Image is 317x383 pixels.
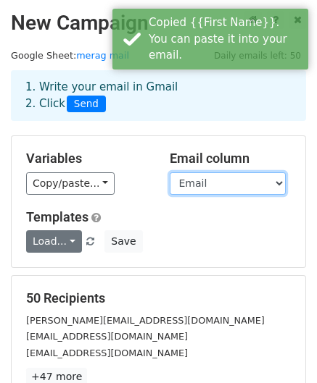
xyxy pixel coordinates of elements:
a: Copy/paste... [26,172,115,195]
div: Copied {{First Name}}. You can paste it into your email. [149,14,302,64]
h5: 50 Recipients [26,290,291,306]
a: merag mail [76,50,129,61]
a: Load... [26,230,82,253]
small: Google Sheet: [11,50,129,61]
button: Save [104,230,142,253]
iframe: Chat Widget [244,313,317,383]
span: Send [67,96,106,113]
div: 1. Write your email in Gmail 2. Click [15,79,302,112]
h5: Variables [26,151,148,167]
small: [PERSON_NAME][EMAIL_ADDRESS][DOMAIN_NAME] [26,315,265,326]
small: [EMAIL_ADDRESS][DOMAIN_NAME] [26,331,188,342]
h5: Email column [170,151,292,167]
a: Templates [26,209,88,224]
small: [EMAIL_ADDRESS][DOMAIN_NAME] [26,348,188,358]
h2: New Campaign [11,11,306,35]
